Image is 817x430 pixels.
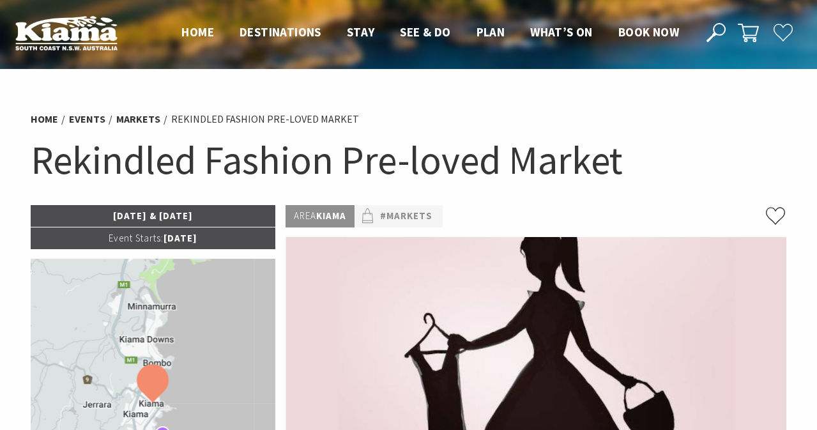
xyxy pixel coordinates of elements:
span: See & Do [400,24,450,40]
span: Event Starts: [109,232,164,244]
span: Area [294,210,316,222]
img: Kiama Logo [15,15,118,50]
li: Rekindled Fashion Pre-loved Market [171,111,359,128]
span: Book now [618,24,679,40]
nav: Main Menu [169,22,692,43]
a: Events [69,112,105,126]
span: Destinations [240,24,321,40]
p: [DATE] & [DATE] [31,205,276,227]
a: #Markets [380,208,432,224]
span: Home [181,24,214,40]
span: What’s On [530,24,593,40]
span: Stay [347,24,375,40]
a: Home [31,112,58,126]
h1: Rekindled Fashion Pre-loved Market [31,134,787,186]
span: Plan [477,24,505,40]
a: Markets [116,112,160,126]
p: Kiama [286,205,355,227]
p: [DATE] [31,227,276,249]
